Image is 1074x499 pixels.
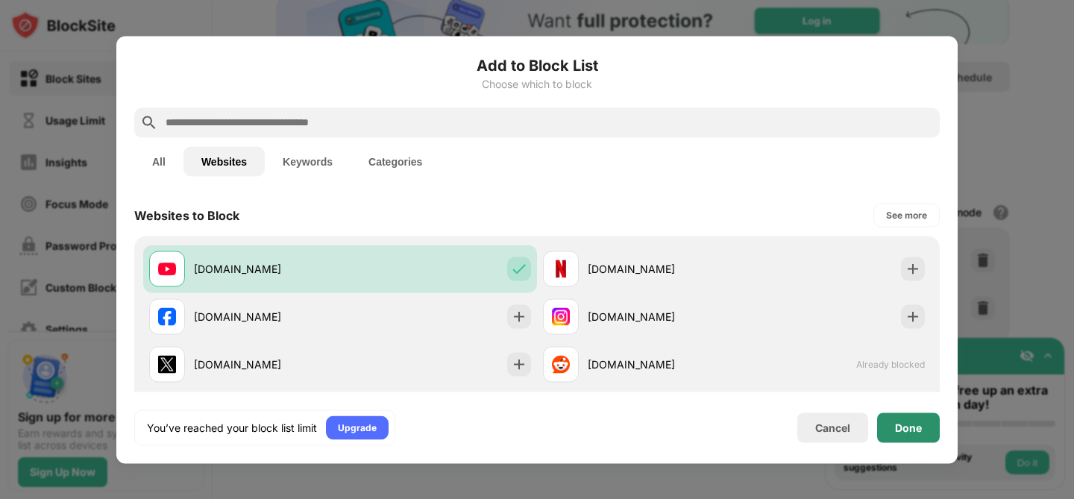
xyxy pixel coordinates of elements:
div: [DOMAIN_NAME] [588,309,734,324]
img: favicons [552,355,570,373]
div: Choose which to block [134,78,940,90]
div: [DOMAIN_NAME] [194,261,340,277]
div: [DOMAIN_NAME] [588,261,734,277]
img: favicons [552,260,570,277]
div: Websites to Block [134,207,239,222]
button: All [134,146,183,176]
div: You’ve reached your block list limit [147,420,317,435]
button: Websites [183,146,265,176]
img: favicons [158,355,176,373]
div: Cancel [815,421,850,434]
h6: Add to Block List [134,54,940,76]
img: favicons [552,307,570,325]
div: Upgrade [338,420,377,435]
button: Keywords [265,146,351,176]
span: Already blocked [856,359,925,370]
div: [DOMAIN_NAME] [194,309,340,324]
img: favicons [158,260,176,277]
img: favicons [158,307,176,325]
button: Categories [351,146,440,176]
div: [DOMAIN_NAME] [194,357,340,372]
div: See more [886,207,927,222]
div: [DOMAIN_NAME] [588,357,734,372]
img: search.svg [140,113,158,131]
div: Done [895,421,922,433]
